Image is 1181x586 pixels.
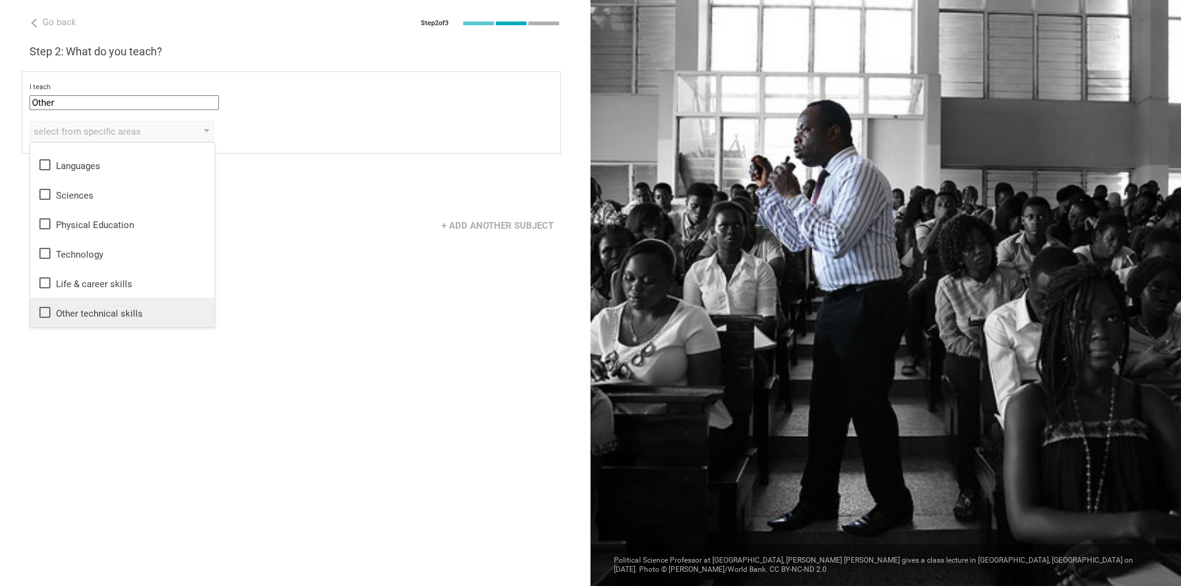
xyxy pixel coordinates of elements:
div: select from specific areas [34,125,175,138]
div: Political Science Professor at [GEOGRAPHIC_DATA], [PERSON_NAME] [PERSON_NAME] gives a class lectu... [590,544,1181,586]
span: Go back [42,17,76,28]
div: I teach [30,83,553,92]
h3: Step 2: What do you teach? [30,44,561,59]
input: subject or discipline [30,95,219,110]
div: + Add another subject [434,214,561,237]
div: Step 2 of 3 [421,19,448,28]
